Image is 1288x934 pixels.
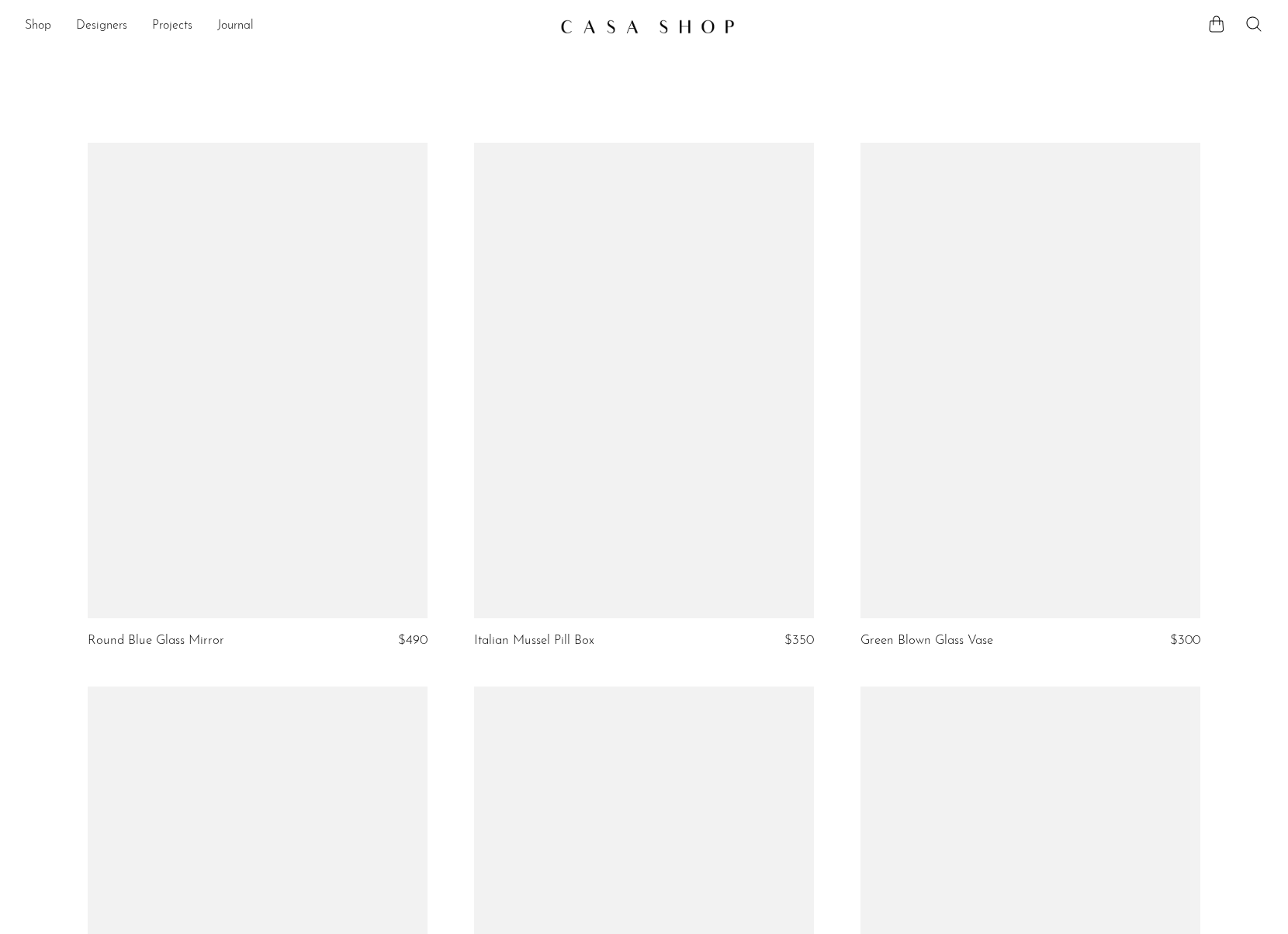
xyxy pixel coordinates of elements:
a: Green Blown Glass Vase [860,634,993,648]
nav: Desktop navigation [25,13,548,40]
ul: NEW HEADER MENU [25,13,548,40]
a: Shop [25,16,51,36]
span: $300 [1170,634,1200,647]
a: Designers [76,16,127,36]
span: $350 [784,634,814,647]
a: Journal [217,16,254,36]
span: $490 [398,634,428,647]
a: Projects [152,16,192,36]
a: Round Blue Glass Mirror [88,634,224,648]
a: Italian Mussel Pill Box [474,634,594,648]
